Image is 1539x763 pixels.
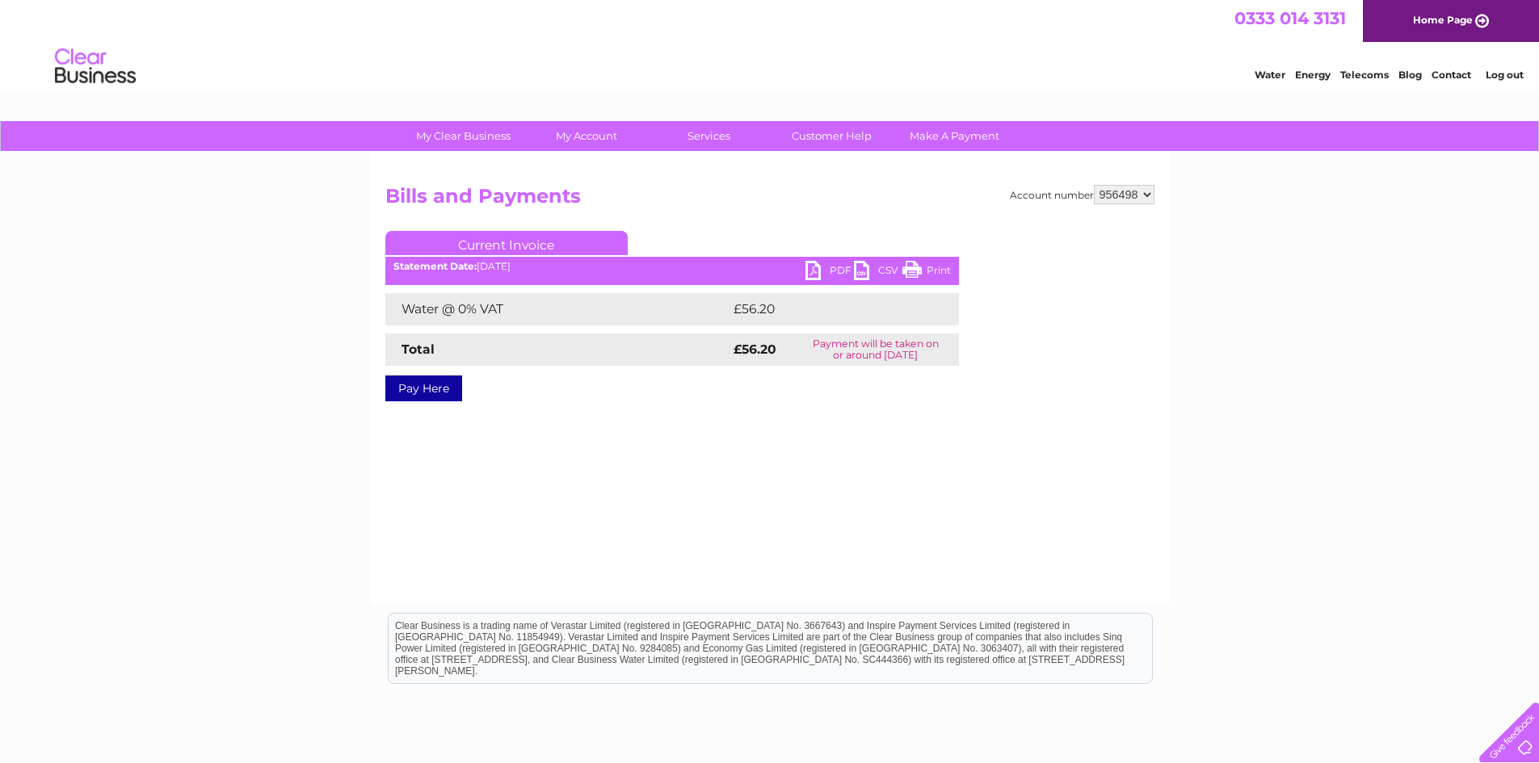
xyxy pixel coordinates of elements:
a: Current Invoice [385,231,628,255]
a: Water [1255,69,1285,81]
a: Energy [1295,69,1331,81]
a: Blog [1398,69,1422,81]
a: Log out [1486,69,1524,81]
img: logo.png [54,42,137,91]
h2: Bills and Payments [385,185,1154,216]
b: Statement Date: [393,260,477,272]
a: Pay Here [385,375,462,401]
a: My Account [519,121,653,151]
a: CSV [854,261,902,284]
div: Account number [1010,185,1154,204]
td: Payment will be taken on or around [DATE] [793,333,959,366]
strong: Total [402,342,435,357]
strong: £56.20 [734,342,776,357]
a: 0333 014 3131 [1234,8,1346,28]
a: Services [642,121,776,151]
a: PDF [805,261,854,284]
a: My Clear Business [397,121,530,151]
a: Customer Help [765,121,898,151]
div: Clear Business is a trading name of Verastar Limited (registered in [GEOGRAPHIC_DATA] No. 3667643... [389,9,1152,78]
a: Print [902,261,951,284]
td: £56.20 [730,293,927,325]
div: [DATE] [385,261,959,272]
td: Water @ 0% VAT [385,293,730,325]
a: Telecoms [1340,69,1389,81]
a: Contact [1432,69,1471,81]
a: Make A Payment [888,121,1021,151]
